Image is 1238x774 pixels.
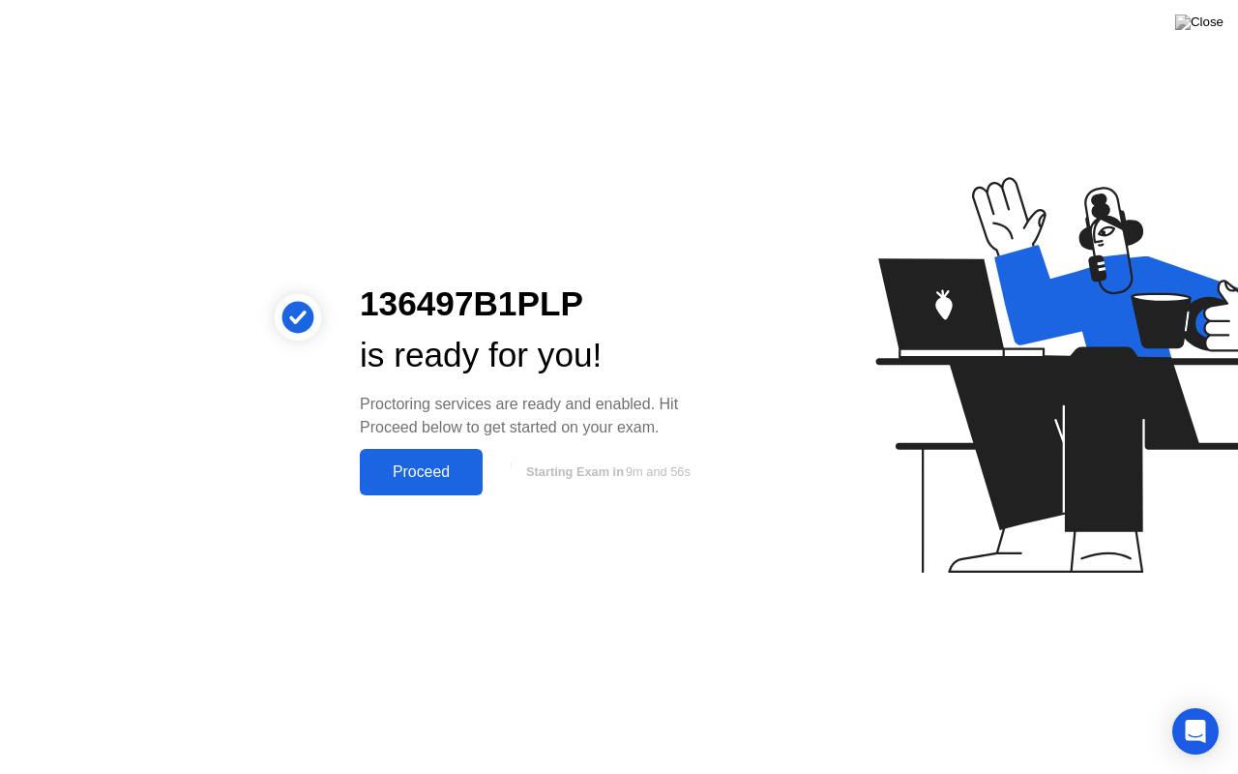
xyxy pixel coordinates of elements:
[1172,708,1219,755] div: Open Intercom Messenger
[360,393,720,439] div: Proctoring services are ready and enabled. Hit Proceed below to get started on your exam.
[360,279,720,330] div: 136497B1PLP
[360,330,720,381] div: is ready for you!
[366,463,477,481] div: Proceed
[626,464,691,479] span: 9m and 56s
[1175,15,1223,30] img: Close
[360,449,483,495] button: Proceed
[492,454,720,491] button: Starting Exam in9m and 56s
